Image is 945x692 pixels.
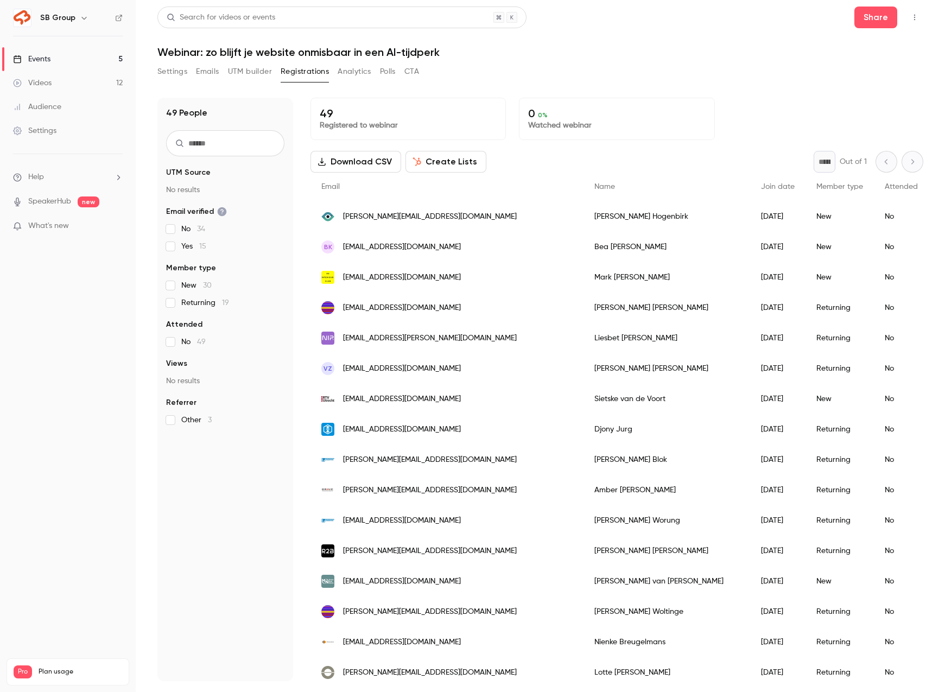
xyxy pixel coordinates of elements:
img: ballast-nedam.nl [321,423,334,436]
div: [DATE] [750,353,806,384]
div: New [806,384,874,414]
img: karenhogenbirk.nl [321,210,334,223]
div: Returning [806,353,874,384]
span: Attended [885,183,918,191]
p: Out of 1 [840,156,867,167]
span: Email [321,183,340,191]
span: [EMAIL_ADDRESS][DOMAIN_NAME] [343,363,461,374]
span: Returning [181,297,229,308]
span: 34 [197,225,205,233]
img: broekmanlogistics.com [321,453,334,466]
span: Other [181,415,212,426]
div: [DATE] [750,232,806,262]
div: No [874,323,929,353]
section: facet-groups [166,167,284,426]
div: New [806,262,874,293]
span: [PERSON_NAME][EMAIL_ADDRESS][DOMAIN_NAME] [343,606,517,618]
div: [DATE] [750,627,806,657]
p: Registered to webinar [320,120,497,131]
img: eyescan.nl [321,666,334,679]
p: No results [166,185,284,195]
p: Watched webinar [528,120,705,131]
div: [PERSON_NAME] Woltinge [584,596,750,627]
div: [DATE] [750,475,806,505]
div: Nienke Breugelmans [584,627,750,657]
div: Returning [806,505,874,536]
span: [EMAIL_ADDRESS][DOMAIN_NAME] [343,393,461,405]
button: CTA [404,63,419,80]
div: New [806,566,874,596]
span: 49 [197,338,206,346]
div: No [874,293,929,323]
div: No [874,475,929,505]
span: Join date [761,183,795,191]
div: [PERSON_NAME] Blok [584,445,750,475]
span: 15 [199,243,206,250]
p: 49 [320,107,497,120]
span: 30 [203,282,212,289]
div: Returning [806,536,874,566]
img: broekmanlogistics.com [321,514,334,527]
button: Settings [157,63,187,80]
div: [DATE] [750,536,806,566]
span: [EMAIL_ADDRESS][DOMAIN_NAME] [343,637,461,648]
div: Returning [806,293,874,323]
span: Pro [14,665,32,678]
span: No [181,224,205,234]
div: [DATE] [750,657,806,688]
div: Settings [13,125,56,136]
div: Sietske van de Voort [584,384,750,414]
p: No results [166,376,284,386]
div: [DATE] [750,566,806,596]
button: Share [854,7,897,28]
div: Returning [806,657,874,688]
div: [PERSON_NAME] Worung [584,505,750,536]
span: [PERSON_NAME][EMAIL_ADDRESS][DOMAIN_NAME] [343,667,517,678]
span: [EMAIL_ADDRESS][DOMAIN_NAME] [343,242,461,253]
button: UTM builder [228,63,272,80]
button: Create Lists [405,151,486,173]
div: No [874,627,929,657]
span: Referrer [166,397,196,408]
div: No [874,201,929,232]
img: braveinternational.nl [321,484,334,497]
span: Email verified [166,206,227,217]
button: Polls [380,63,396,80]
div: [PERSON_NAME] Hogenbirk [584,201,750,232]
span: [EMAIL_ADDRESS][DOMAIN_NAME] [343,302,461,314]
span: 19 [222,299,229,307]
div: No [874,505,929,536]
div: No [874,232,929,262]
div: Audience [13,101,61,112]
div: [DATE] [750,445,806,475]
div: [DATE] [750,505,806,536]
img: epilepsie.nl [321,301,334,314]
div: Djony Jurg [584,414,750,445]
div: No [874,596,929,627]
div: [PERSON_NAME] [PERSON_NAME] [584,536,750,566]
span: New [181,280,212,291]
img: SB Group [14,9,31,27]
div: [PERSON_NAME] [PERSON_NAME] [584,353,750,384]
span: [PERSON_NAME][EMAIL_ADDRESS][DOMAIN_NAME] [343,211,517,223]
span: 3 [208,416,212,424]
h1: Webinar: zo blijft je website onmisbaar in een AI-tijdperk [157,46,923,59]
span: Member type [166,263,216,274]
span: 0 % [538,111,548,119]
div: No [874,536,929,566]
div: [DATE] [750,384,806,414]
iframe: Noticeable Trigger [110,221,123,231]
div: Returning [806,323,874,353]
span: [PERSON_NAME][EMAIL_ADDRESS][DOMAIN_NAME] [343,485,517,496]
div: [DATE] [750,262,806,293]
span: What's new [28,220,69,232]
h6: SB Group [40,12,75,23]
h1: 49 People [166,106,207,119]
div: Returning [806,627,874,657]
div: Videos [13,78,52,88]
span: Name [594,183,615,191]
span: [PERSON_NAME][EMAIL_ADDRESS][DOMAIN_NAME] [343,454,517,466]
span: BK [324,242,332,252]
span: Plan usage [39,668,122,676]
div: [DATE] [750,596,806,627]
